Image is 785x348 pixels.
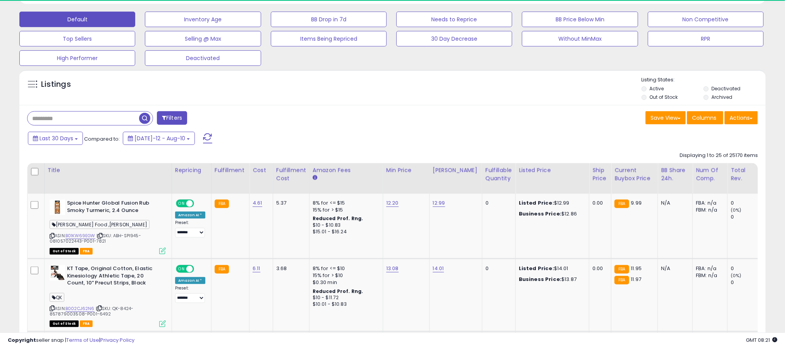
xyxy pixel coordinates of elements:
[650,85,664,92] label: Active
[386,199,399,207] a: 12.20
[175,166,208,174] div: Repricing
[66,336,99,344] a: Terms of Use
[731,166,759,183] div: Total Rev.
[433,199,445,207] a: 12.99
[696,166,724,183] div: Num of Comp.
[661,166,689,183] div: BB Share 24h.
[175,220,205,237] div: Preset:
[253,166,270,174] div: Cost
[80,320,93,327] span: FBA
[519,166,586,174] div: Listed Price
[696,207,721,214] div: FBM: n/a
[50,320,79,327] span: All listings that are currently out of stock and unavailable for purchase on Amazon
[646,111,686,124] button: Save View
[50,200,166,253] div: ASIN:
[215,265,229,274] small: FBA
[661,265,687,272] div: N/A
[485,265,510,272] div: 0
[253,199,262,207] a: 4.61
[313,166,380,174] div: Amazon Fees
[631,265,642,272] span: 11.95
[648,12,764,27] button: Non Competitive
[725,111,758,124] button: Actions
[123,132,195,145] button: [DATE]-12 - Aug-10
[50,265,65,281] img: 41z8NEOs2qL._SL40_.jpg
[519,210,561,217] b: Business Price:
[313,288,363,295] b: Reduced Prof. Rng.
[386,166,426,174] div: Min Price
[276,265,303,272] div: 3.68
[615,276,629,284] small: FBA
[84,135,120,143] span: Compared to:
[711,94,732,100] label: Archived
[731,207,742,213] small: (0%)
[313,272,377,279] div: 15% for > $10
[396,31,512,47] button: 30 Day Decrease
[313,174,317,181] small: Amazon Fees.
[19,12,135,27] button: Default
[485,166,512,183] div: Fulfillable Quantity
[175,277,205,284] div: Amazon AI *
[41,79,71,90] h5: Listings
[650,94,678,100] label: Out of Stock
[522,31,638,47] button: Without MinMax
[67,265,161,289] b: KT Tape, Original Cotton, Elastic Kinesiology Athletic Tape, 20 Count, 10” Precut Strips, Black
[177,266,186,272] span: ON
[631,276,642,283] span: 11.97
[731,214,762,221] div: 0
[680,152,758,159] div: Displaying 1 to 25 of 25170 items
[396,12,512,27] button: Needs to Reprice
[687,111,723,124] button: Columns
[631,199,642,207] span: 9.99
[65,233,95,239] a: B01KW69EGW
[731,200,762,207] div: 0
[519,200,583,207] div: $12.99
[100,336,134,344] a: Privacy Policy
[519,276,561,283] b: Business Price:
[313,279,377,286] div: $0.30 min
[313,215,363,222] b: Reduced Prof. Rng.
[193,266,205,272] span: OFF
[19,50,135,66] button: High Performer
[661,200,687,207] div: N/A
[19,31,135,47] button: Top Sellers
[50,220,150,229] span: [PERSON_NAME] Food ,[PERSON_NAME]
[615,200,629,208] small: FBA
[145,31,261,47] button: Selling @ Max
[313,229,377,235] div: $15.01 - $16.24
[175,212,205,219] div: Amazon AI *
[692,114,716,122] span: Columns
[313,295,377,301] div: $10 - $11.72
[313,200,377,207] div: 8% for <= $15
[50,248,79,255] span: All listings that are currently out of stock and unavailable for purchase on Amazon
[175,286,205,303] div: Preset:
[642,76,766,84] p: Listing States:
[696,200,721,207] div: FBA: n/a
[386,265,399,272] a: 13.08
[193,200,205,207] span: OFF
[522,12,638,27] button: BB Price Below Min
[615,166,654,183] div: Current Buybox Price
[215,200,229,208] small: FBA
[519,210,583,217] div: $12.86
[313,222,377,229] div: $10 - $10.83
[50,305,133,317] span: | SKU: QK-8424-857879003508-P001-6492
[48,166,169,174] div: Title
[80,248,93,255] span: FBA
[313,207,377,214] div: 15% for > $15
[271,12,387,27] button: BB Drop in 7d
[67,200,161,216] b: Spice Hunter Global Fusion Rub Smoky Turmeric, 2.4 Ounce
[177,200,186,207] span: ON
[313,265,377,272] div: 8% for <= $10
[485,200,510,207] div: 0
[433,265,444,272] a: 14.01
[615,265,629,274] small: FBA
[50,233,141,244] span: | SKU: ABH-SPI945-081057022443-P001-7821
[215,166,246,174] div: Fulfillment
[519,276,583,283] div: $13.87
[253,265,260,272] a: 6.11
[50,200,65,215] img: 41RDQpPNBnL._SL40_.jpg
[592,200,605,207] div: 0.00
[519,265,583,272] div: $14.01
[519,199,554,207] b: Listed Price:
